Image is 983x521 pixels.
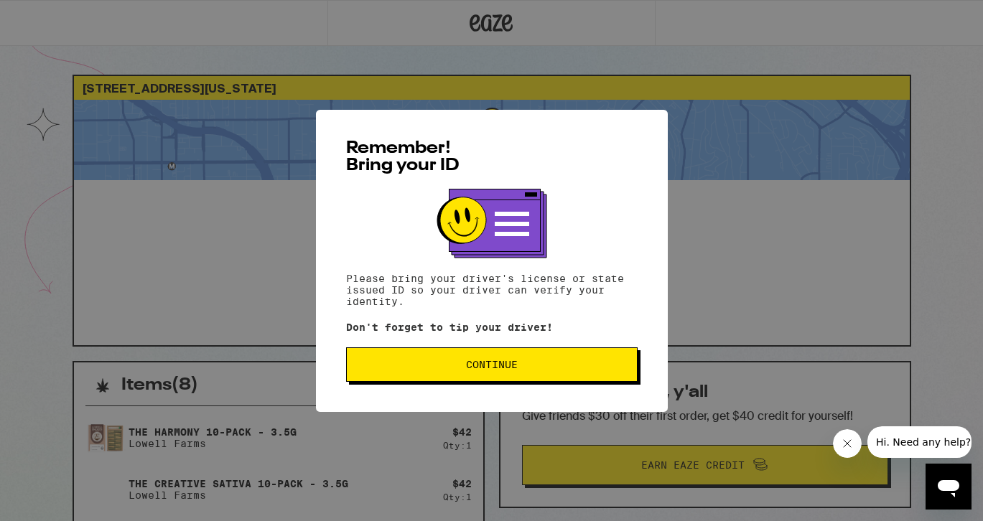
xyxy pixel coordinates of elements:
[346,321,638,333] p: Don't forget to tip your driver!
[466,360,518,370] span: Continue
[346,273,638,307] p: Please bring your driver's license or state issued ID so your driver can verify your identity.
[833,429,862,458] iframe: Close message
[346,140,460,174] span: Remember! Bring your ID
[346,347,638,382] button: Continue
[867,426,972,458] iframe: Message from company
[926,464,972,510] iframe: Button to launch messaging window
